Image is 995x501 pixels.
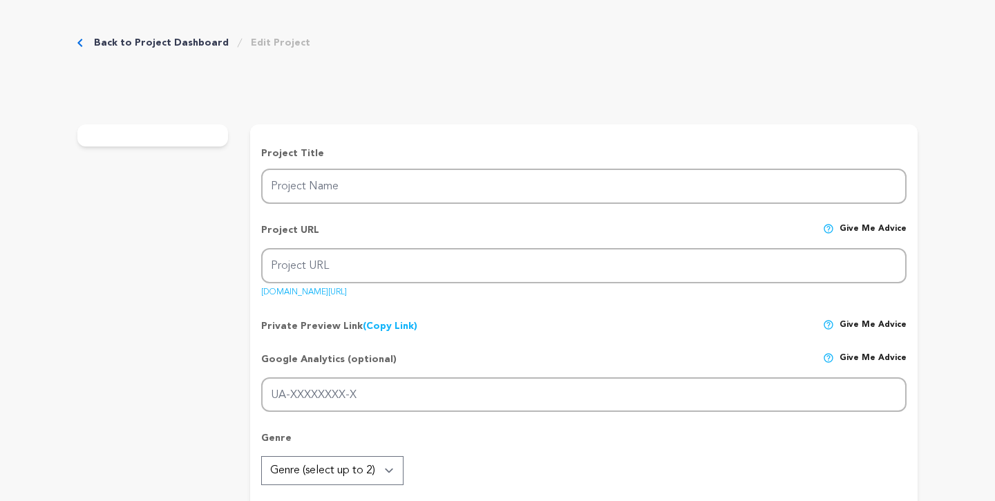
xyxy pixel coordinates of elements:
input: UA-XXXXXXXX-X [261,377,907,413]
a: [DOMAIN_NAME][URL] [261,283,347,296]
a: (Copy Link) [363,321,417,331]
p: Project URL [261,223,319,248]
img: help-circle.svg [823,223,834,234]
img: help-circle.svg [823,352,834,363]
span: Give me advice [840,352,907,377]
p: Project Title [261,146,907,160]
input: Project URL [261,248,907,283]
p: Genre [261,431,907,456]
a: Back to Project Dashboard [94,36,229,50]
a: Edit Project [251,36,310,50]
span: Give me advice [840,223,907,248]
p: Private Preview Link [261,319,417,333]
div: Breadcrumb [77,36,310,50]
p: Google Analytics (optional) [261,352,397,377]
input: Project Name [261,169,907,204]
img: help-circle.svg [823,319,834,330]
span: Give me advice [840,319,907,333]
